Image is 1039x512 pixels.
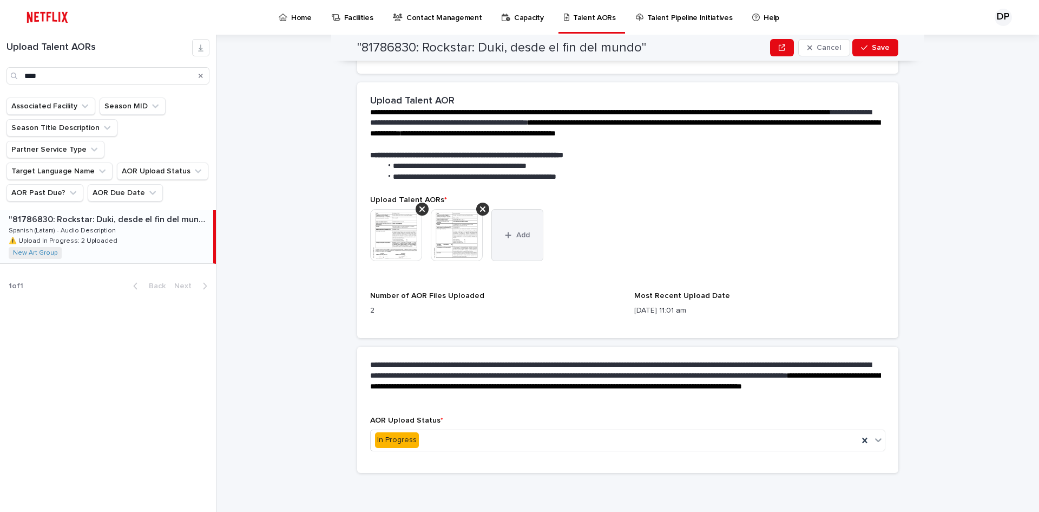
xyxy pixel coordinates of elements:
button: Partner Service Type [6,141,104,158]
input: Search [6,67,209,85]
button: AOR Upload Status [117,163,208,180]
span: Save [872,44,890,51]
p: [DATE] 11:01 am [634,305,885,316]
a: New Art Group [13,249,57,257]
span: Number of AOR Files Uploaded [370,292,484,300]
img: ifQbXi3ZQGMSEF7WDB7W [22,7,73,28]
span: Upload Talent AORs [370,196,447,204]
h2: "81786830: Rockstar: Duki, desde el fin del mundo" [357,40,646,56]
p: 2 [370,305,621,316]
div: DP [995,9,1012,26]
h1: Upload Talent AORs [6,42,192,54]
span: Back [142,282,166,290]
span: Next [174,282,198,290]
div: In Progress [375,432,419,448]
button: Cancel [798,39,850,56]
button: Season Title Description [6,119,117,137]
button: Associated Facility [6,98,95,115]
span: AOR Upload Status [370,417,443,424]
p: "81786830: Rockstar: Duki, desde el fin del mundo" [9,212,211,225]
button: Back [124,281,170,291]
span: Most Recent Upload Date [634,292,730,300]
button: Add [491,209,543,261]
button: Save [852,39,898,56]
p: Spanish (Latam) - Audio Description [9,225,118,235]
span: Cancel [817,44,841,51]
button: AOR Past Due? [6,184,83,202]
button: Next [170,281,216,291]
button: Target Language Name [6,163,113,180]
p: ⚠️ Upload In Progress: 2 Uploaded [9,235,120,245]
button: AOR Due Date [88,184,163,202]
span: Add [516,231,530,239]
h2: Upload Talent AOR [370,95,455,107]
button: Season MID [100,98,166,115]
